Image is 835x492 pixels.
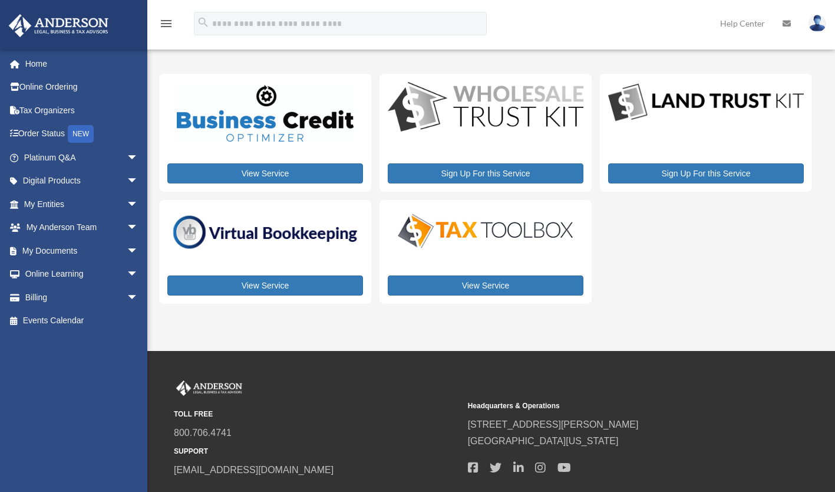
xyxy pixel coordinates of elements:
small: TOLL FREE [174,408,460,421]
div: NEW [68,125,94,143]
a: [GEOGRAPHIC_DATA][US_STATE] [468,436,619,446]
a: [EMAIL_ADDRESS][DOMAIN_NAME] [174,465,334,475]
span: arrow_drop_down [127,286,150,310]
a: Home [8,52,156,76]
img: Anderson Advisors Platinum Portal [5,14,112,37]
img: User Pic [808,15,826,32]
span: arrow_drop_down [127,169,150,193]
a: Online Learningarrow_drop_down [8,263,156,286]
span: arrow_drop_down [127,192,150,217]
a: View Service [388,275,583,296]
a: My Entitiesarrow_drop_down [8,192,156,216]
a: My Documentsarrow_drop_down [8,239,156,263]
a: Tax Organizers [8,99,156,122]
a: Sign Up For this Service [388,163,583,183]
img: WS-Trust-Kit-lgo-1.jpg [388,82,583,134]
a: 800.706.4741 [174,428,232,438]
a: menu [159,21,173,31]
img: Anderson Advisors Platinum Portal [174,381,245,396]
span: arrow_drop_down [127,239,150,263]
a: View Service [167,163,363,183]
span: arrow_drop_down [127,263,150,287]
a: Billingarrow_drop_down [8,286,156,309]
a: Digital Productsarrow_drop_down [8,169,150,193]
a: Events Calendar [8,309,156,333]
a: Sign Up For this Service [608,163,804,183]
i: menu [159,17,173,31]
small: Headquarters & Operations [468,400,754,412]
a: [STREET_ADDRESS][PERSON_NAME] [468,419,639,429]
a: Order StatusNEW [8,122,156,146]
a: Online Ordering [8,76,156,99]
img: LandTrust_lgo-1.jpg [608,82,804,124]
a: View Service [167,275,363,296]
i: search [197,16,210,29]
a: My Anderson Teamarrow_drop_down [8,216,156,240]
small: SUPPORT [174,445,460,458]
span: arrow_drop_down [127,216,150,240]
span: arrow_drop_down [127,146,150,170]
a: Platinum Q&Aarrow_drop_down [8,146,156,169]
